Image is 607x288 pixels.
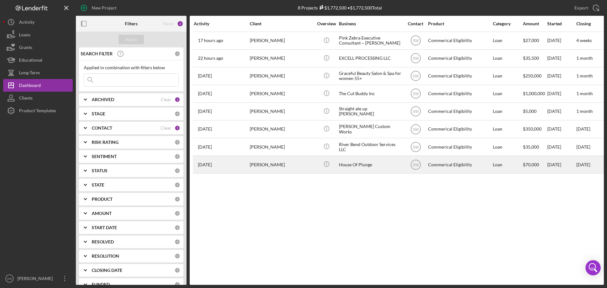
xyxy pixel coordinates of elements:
[547,21,576,26] div: Started
[523,21,547,26] div: Amount
[428,21,491,26] div: Product
[493,21,522,26] div: Category
[586,260,601,275] div: Open Intercom Messenger
[194,21,249,26] div: Activity
[404,21,427,26] div: Contact
[250,21,313,26] div: Client
[339,21,402,26] div: Business
[315,21,338,26] div: Overview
